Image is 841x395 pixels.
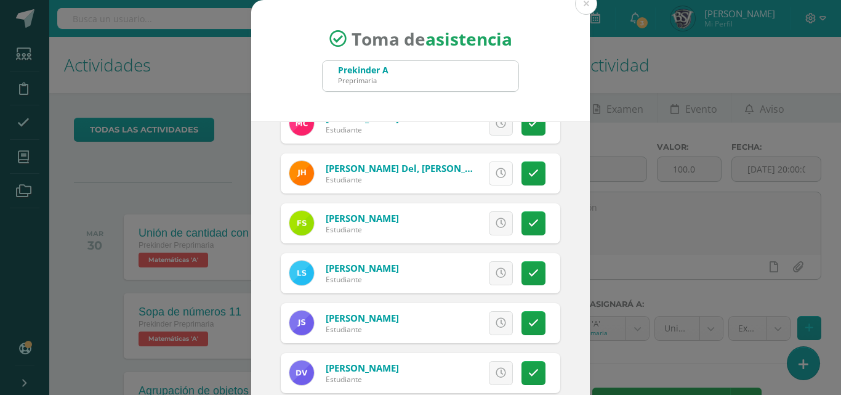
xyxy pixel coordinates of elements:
[352,27,512,51] span: Toma de
[289,161,314,185] img: b6f42f284206f50bfec6825db73c3d7a.png
[289,211,314,235] img: 802ed4f948a2ede8a607c7bac0b23a9b.png
[326,224,399,235] div: Estudiante
[326,162,495,174] a: [PERSON_NAME] del, [PERSON_NAME]
[326,274,399,285] div: Estudiante
[425,27,512,51] strong: asistencia
[323,61,518,91] input: Busca un grado o sección aquí...
[326,262,399,274] a: [PERSON_NAME]
[289,311,314,335] img: 4f1e070525d10b2638bd30cf3e61f391.png
[289,261,314,285] img: d097eab22e2e52cbe4e0fdf0400cdf67.png
[326,174,473,185] div: Estudiante
[326,362,399,374] a: [PERSON_NAME]
[326,124,399,135] div: Estudiante
[326,374,399,385] div: Estudiante
[338,76,388,85] div: Preprimaria
[289,360,314,385] img: c5b1840767eea7d66efc2c95694fe216.png
[289,111,314,136] img: 00cb9ea226278d6f39c88b03c41a1d27.png
[326,212,399,224] a: [PERSON_NAME]
[326,312,399,324] a: [PERSON_NAME]
[338,64,388,76] div: Prekinder A
[326,324,399,335] div: Estudiante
